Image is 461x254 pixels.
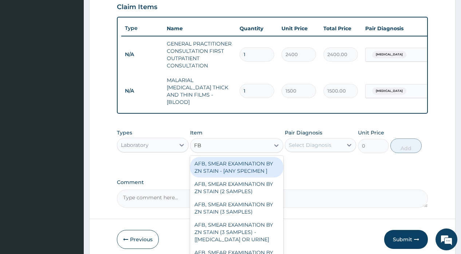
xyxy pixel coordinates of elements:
[117,3,157,11] h3: Claim Items
[362,21,442,36] th: Pair Diagnosis
[236,21,278,36] th: Quantity
[190,218,283,246] div: AFB, SMEAR EXAMINATION BY ZN STAIN (3 SAMPLES) - [[MEDICAL_DATA] OR URINE]
[117,179,427,185] label: Comment
[278,21,320,36] th: Unit Price
[190,129,202,136] label: Item
[13,36,29,55] img: d_794563401_company_1708531726252_794563401
[119,4,137,21] div: Minimize live chat window
[372,87,406,95] span: [MEDICAL_DATA]
[117,230,159,249] button: Previous
[289,141,331,149] div: Select Diagnosis
[121,22,163,35] th: Type
[190,177,283,198] div: AFB, SMEAR EXAMINATION BY ZN STAIN (2 SAMPLES)
[285,129,322,136] label: Pair Diagnosis
[163,21,236,36] th: Name
[384,230,428,249] button: Submit
[390,138,421,153] button: Add
[4,173,139,199] textarea: Type your message and hit 'Enter'
[163,73,236,109] td: MALARIAL [MEDICAL_DATA] THICK AND THIN FILMS - [BLOOD]
[121,84,163,98] td: N/A
[121,48,163,61] td: N/A
[320,21,362,36] th: Total Price
[121,141,149,149] div: Laboratory
[38,41,122,50] div: Chat with us now
[163,36,236,73] td: GENERAL PRACTITIONER CONSULTATION FIRST OUTPATIENT CONSULTATION
[42,79,101,152] span: We're online!
[190,157,283,177] div: AFB, SMEAR EXAMINATION BY ZN STAIN - [ANY SPECIMEN ]
[372,51,406,58] span: [MEDICAL_DATA]
[190,198,283,218] div: AFB, SMEAR EXAMINATION BY ZN STAIN (3 SAMPLES)
[117,130,132,136] label: Types
[358,129,384,136] label: Unit Price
